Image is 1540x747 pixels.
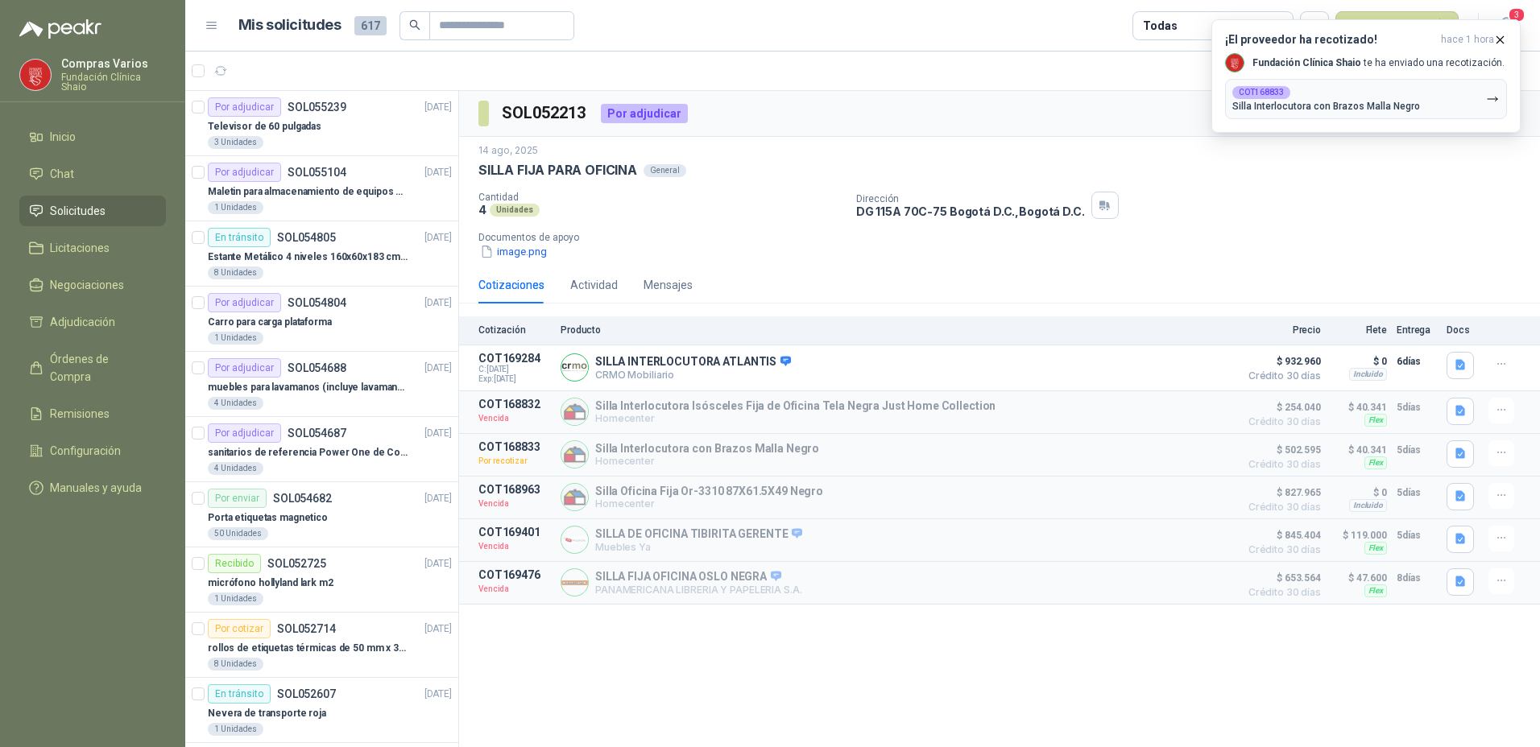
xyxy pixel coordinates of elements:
[185,352,458,417] a: Por adjudicarSOL054688[DATE] muebles para lavamanos (incluye lavamanos)4 Unidades
[19,307,166,337] a: Adjudicación
[1252,56,1505,70] p: te ha enviado una recotización.
[1240,417,1321,427] span: Crédito 30 días
[1240,483,1321,502] span: $ 827.965
[273,493,332,504] p: SOL054682
[490,204,540,217] div: Unidades
[478,539,551,555] p: Vencida
[1225,79,1507,119] button: COT168833Silla Interlocutora con Brazos Malla Negro
[478,526,551,539] p: COT169401
[478,453,551,469] p: Por recotizar
[1397,568,1437,588] p: 8 días
[20,60,51,90] img: Company Logo
[208,332,263,345] div: 1 Unidades
[61,58,166,69] p: Compras Varios
[288,297,346,308] p: SOL054804
[595,455,819,467] p: Homecenter
[19,270,166,300] a: Negociaciones
[288,362,346,373] p: SOL054688
[561,526,588,553] img: Company Logo
[208,119,321,134] p: Televisor de 60 pulgadas
[61,72,166,92] p: Fundación Clínica Shaio
[208,576,333,591] p: micrófono hollyland lark m2
[478,276,544,294] div: Cotizaciones
[208,706,326,721] p: Nevera de transporte roja
[424,426,452,441] p: [DATE]
[561,441,588,468] img: Company Logo
[19,19,101,39] img: Logo peakr
[424,100,452,115] p: [DATE]
[478,243,549,260] button: image.png
[288,101,346,113] p: SOL055239
[595,442,819,455] p: Silla Interlocutora con Brazos Malla Negro
[288,427,346,439] p: SOL054687
[1397,440,1437,460] p: 5 días
[208,358,281,378] div: Por adjudicar
[50,405,110,423] span: Remisiones
[424,556,452,572] p: [DATE]
[208,136,263,149] div: 3 Unidades
[1240,460,1321,469] span: Crédito 30 días
[19,122,166,152] a: Inicio
[424,230,452,246] p: [DATE]
[478,143,538,159] p: 14 ago, 2025
[561,398,588,425] img: Company Logo
[561,354,588,381] img: Company Logo
[424,295,452,311] p: [DATE]
[354,16,387,35] span: 617
[50,313,115,331] span: Adjudicación
[50,479,142,497] span: Manuales y ayuda
[595,584,801,596] p: PANAMERICANA LIBRERIA Y PAPELERIA S.A.
[478,365,551,374] span: C: [DATE]
[644,164,686,177] div: General
[478,203,486,217] p: 4
[185,482,458,547] a: Por enviarSOL054682[DATE] Porta etiquetas magnetico50 Unidades
[1240,352,1321,371] span: $ 932.960
[1331,398,1387,417] p: $ 40.341
[1397,526,1437,545] p: 5 días
[50,128,76,146] span: Inicio
[1397,324,1437,336] p: Entrega
[1331,568,1387,588] p: $ 47.600
[1225,33,1434,47] h3: ¡El proveedor ha recotizado!
[185,417,458,482] a: Por adjudicarSOL054687[DATE] sanitarios de referencia Power One de Corona4 Unidades
[1331,324,1387,336] p: Flete
[19,473,166,503] a: Manuales y ayuda
[1397,483,1437,502] p: 5 días
[478,232,1534,243] p: Documentos de apoyo
[185,221,458,287] a: En tránsitoSOL054805[DATE] Estante Metálico 4 niveles 160x60x183 cm Fixser8 Unidades
[1397,352,1437,371] p: 6 días
[208,527,268,540] div: 50 Unidades
[1240,398,1321,417] span: $ 254.040
[19,435,166,466] a: Configuración
[595,497,823,510] p: Homecenter
[478,581,551,597] p: Vencida
[1349,368,1387,381] div: Incluido
[208,510,328,526] p: Porta etiquetas magnetico
[1331,352,1387,371] p: $ 0
[570,276,618,294] div: Actividad
[1239,89,1284,97] b: COT168833
[185,287,458,352] a: Por adjudicarSOL054804[DATE] Carro para carga plataforma1 Unidades
[1240,545,1321,555] span: Crédito 30 días
[1331,483,1387,502] p: $ 0
[478,411,551,427] p: Vencida
[595,399,996,412] p: Silla Interlocutora Isósceles Fija de Oficina Tela Negra Just Home Collection
[478,440,551,453] p: COT168833
[1240,526,1321,545] span: $ 845.404
[1364,456,1387,469] div: Flex
[185,156,458,221] a: Por adjudicarSOL055104[DATE] Maletin para almacenamiento de equipos medicos kits de primeros auxi...
[208,201,263,214] div: 1 Unidades
[561,569,588,596] img: Company Logo
[595,541,802,553] p: Muebles Ya
[1240,440,1321,460] span: $ 502.595
[478,192,843,203] p: Cantidad
[478,483,551,496] p: COT168963
[1492,11,1521,40] button: 3
[478,324,551,336] p: Cotización
[561,484,588,510] img: Company Logo
[595,570,801,584] p: SILLA FIJA OFICINA OSLO NEGRA
[267,558,326,569] p: SOL052725
[208,592,263,605] div: 1 Unidades
[424,165,452,180] p: [DATE]
[208,315,332,330] p: Carro para carga plataforma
